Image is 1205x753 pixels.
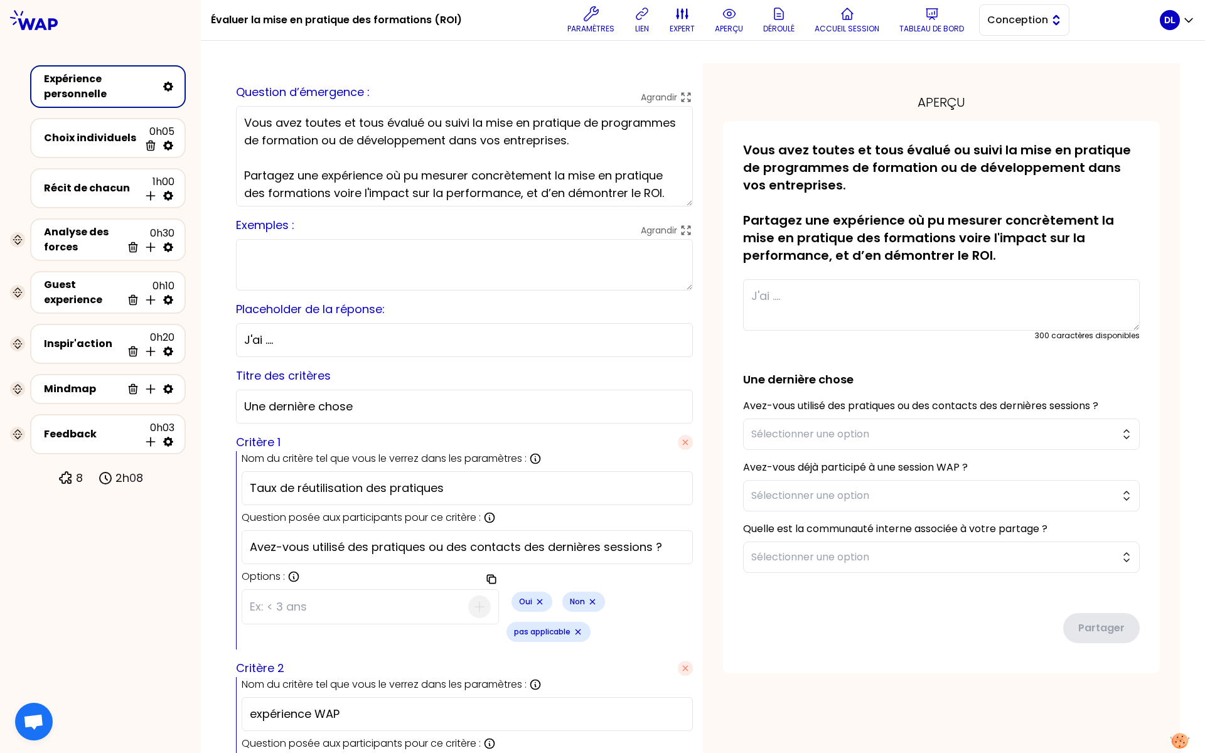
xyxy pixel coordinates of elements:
[506,622,591,642] div: pas applicable
[250,538,685,556] input: Ex: Combien d'années d'éxpérience avez-vous ?
[573,627,583,637] button: Remove small badge
[236,660,284,677] label: Critère 2
[665,1,700,39] button: expert
[44,131,139,146] div: Choix individuels
[236,84,370,100] label: Question d’émergence :
[250,705,685,723] input: Ex: Expérience
[715,24,743,34] p: aperçu
[242,677,527,692] p: Nom du critère tel que vous le verrez dans les paramètres :
[44,427,139,442] div: Feedback
[587,597,597,607] button: Remove small badge
[979,4,1069,36] button: Conception
[44,72,157,102] div: Expérience personnelle
[743,542,1140,573] button: Sélectionner une option
[751,427,1114,442] span: Sélectionner une option
[122,330,174,358] div: 0h20
[743,351,1140,388] h2: Une dernière chose
[236,106,693,206] textarea: Vous avez toutes et tous évalué ou suivi la mise en pratique de programmes de formation ou de dév...
[250,590,468,623] input: Ex: < 3 ans
[122,279,174,306] div: 0h10
[743,398,1098,413] label: Avez-vous utilisé des pratiques ou des contacts des dernières sessions ?
[758,1,800,39] button: Déroulé
[723,93,1160,111] div: aperçu
[242,736,481,751] p: Question posée aux participants pour ce critère :
[250,479,685,497] input: Ex: Expérience
[635,24,649,34] p: lien
[815,24,879,34] p: Accueil session
[810,1,884,39] button: Accueil session
[44,277,122,307] div: Guest experience
[236,434,281,451] label: Critère 1
[899,24,964,34] p: Tableau de bord
[763,24,795,34] p: Déroulé
[122,226,174,254] div: 0h30
[670,24,695,34] p: expert
[236,301,385,317] label: Placeholder de la réponse:
[44,225,122,255] div: Analyse des forces
[1164,14,1176,26] p: DL
[139,124,174,152] div: 0h05
[743,419,1140,450] button: Sélectionner une option
[641,91,677,104] p: Agrandir
[76,469,83,487] p: 8
[1160,10,1195,30] button: DL
[242,569,285,584] span: Options :
[743,141,1140,264] p: Vous avez toutes et tous évalué ou suivi la mise en pratique de programmes de formation ou de dév...
[15,703,53,740] a: Ouvrir le chat
[641,224,677,237] p: Agrandir
[139,420,174,448] div: 0h03
[242,510,481,525] p: Question posée aux participants pour ce critère :
[751,550,1114,565] span: Sélectionner une option
[562,1,619,39] button: Paramètres
[44,336,122,351] div: Inspir'action
[743,521,1047,536] label: Quelle est la communauté interne associée à votre partage ?
[1035,331,1140,341] div: 300 caractères disponibles
[567,24,614,34] p: Paramètres
[751,488,1114,503] span: Sélectionner une option
[236,217,294,233] label: Exemples :
[115,469,143,487] p: 2h08
[743,480,1140,511] button: Sélectionner une option
[562,592,605,612] div: Non
[242,451,527,466] p: Nom du critère tel que vous le verrez dans les paramètres :
[511,592,552,612] div: Oui
[743,460,968,474] label: Avez-vous déjà participé à une session WAP ?
[894,1,969,39] button: Tableau de bord
[987,13,1044,28] span: Conception
[1063,613,1140,643] button: Partager
[236,368,331,383] label: Titre des critères
[44,181,139,196] div: Récit de chacun
[44,382,122,397] div: Mindmap
[710,1,748,39] button: aperçu
[629,1,655,39] button: lien
[535,597,545,607] button: Remove small badge
[139,174,174,202] div: 1h00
